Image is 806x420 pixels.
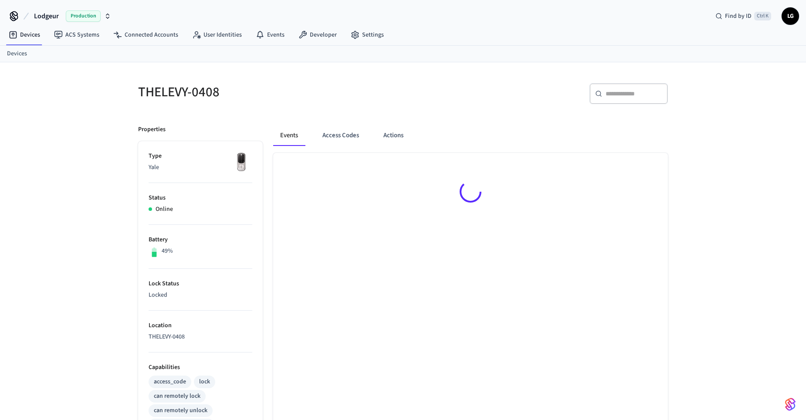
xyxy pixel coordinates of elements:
[7,49,27,58] a: Devices
[149,332,252,342] p: THELEVY-0408
[708,8,778,24] div: Find by IDCtrl K
[106,27,185,43] a: Connected Accounts
[185,27,249,43] a: User Identities
[154,406,207,415] div: can remotely unlock
[138,125,166,134] p: Properties
[199,377,210,386] div: lock
[156,205,173,214] p: Online
[149,193,252,203] p: Status
[376,125,410,146] button: Actions
[344,27,391,43] a: Settings
[2,27,47,43] a: Devices
[785,397,796,411] img: SeamLogoGradient.69752ec5.svg
[154,377,186,386] div: access_code
[149,163,252,172] p: Yale
[754,12,771,20] span: Ctrl K
[273,125,668,146] div: ant example
[149,279,252,288] p: Lock Status
[230,152,252,173] img: Yale Assure Touchscreen Wifi Smart Lock, Satin Nickel, Front
[725,12,752,20] span: Find by ID
[47,27,106,43] a: ACS Systems
[162,247,173,256] p: 49%
[291,27,344,43] a: Developer
[154,392,200,401] div: can remotely lock
[149,235,252,244] p: Battery
[149,363,252,372] p: Capabilities
[273,125,305,146] button: Events
[66,10,101,22] span: Production
[138,83,398,101] h5: THELEVY-0408
[249,27,291,43] a: Events
[149,291,252,300] p: Locked
[149,321,252,330] p: Location
[149,152,252,161] p: Type
[34,11,59,21] span: Lodgeur
[782,8,798,24] span: LG
[315,125,366,146] button: Access Codes
[782,7,799,25] button: LG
